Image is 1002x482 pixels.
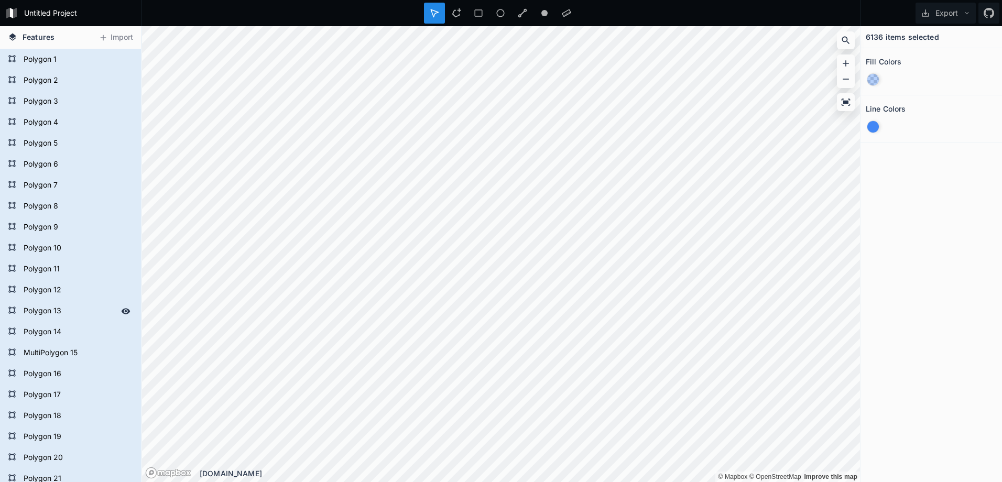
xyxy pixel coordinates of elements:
h2: Line Colors [866,101,906,117]
button: Export [916,3,976,24]
h2: Fill Colors [866,53,902,70]
a: Mapbox logo [145,467,191,479]
div: [DOMAIN_NAME] [200,468,860,479]
span: Features [23,31,55,42]
a: Mapbox [718,473,747,480]
a: Map feedback [804,473,857,480]
h4: 6136 items selected [866,31,939,42]
a: OpenStreetMap [749,473,801,480]
button: Import [93,29,138,46]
